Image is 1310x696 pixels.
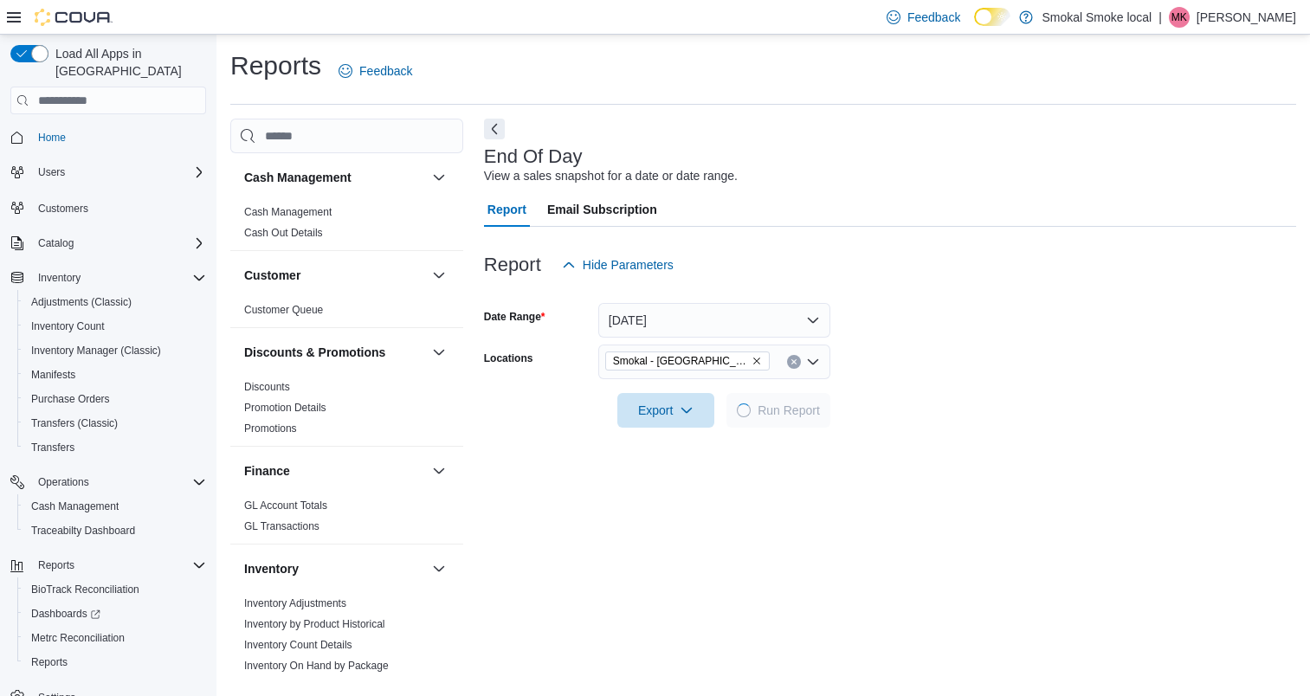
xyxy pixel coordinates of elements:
[598,303,830,338] button: [DATE]
[244,303,323,317] span: Customer Queue
[244,560,425,577] button: Inventory
[429,265,449,286] button: Customer
[17,435,213,460] button: Transfers
[1197,7,1296,28] p: [PERSON_NAME]
[244,227,323,239] a: Cash Out Details
[628,393,704,428] span: Export
[24,652,206,673] span: Reports
[429,167,449,188] button: Cash Management
[24,520,206,541] span: Traceabilty Dashboard
[24,437,206,458] span: Transfers
[31,607,100,621] span: Dashboards
[547,192,657,227] span: Email Subscription
[31,267,206,288] span: Inventory
[31,344,161,358] span: Inventory Manager (Classic)
[31,197,206,218] span: Customers
[24,340,168,361] a: Inventory Manager (Classic)
[974,8,1010,26] input: Dark Mode
[484,119,505,139] button: Next
[31,472,96,493] button: Operations
[429,342,449,363] button: Discounts & Promotions
[617,393,714,428] button: Export
[38,236,74,250] span: Catalog
[24,437,81,458] a: Transfers
[31,126,206,148] span: Home
[244,169,352,186] h3: Cash Management
[17,577,213,602] button: BioTrack Reconciliation
[24,520,142,541] a: Traceabilty Dashboard
[24,292,139,313] a: Adjustments (Classic)
[38,558,74,572] span: Reports
[31,233,206,254] span: Catalog
[244,462,425,480] button: Finance
[31,295,132,309] span: Adjustments (Classic)
[583,256,674,274] span: Hide Parameters
[3,231,213,255] button: Catalog
[230,495,463,544] div: Finance
[244,422,297,435] a: Promotions
[24,628,206,648] span: Metrc Reconciliation
[244,267,300,284] h3: Customer
[244,304,323,316] a: Customer Queue
[31,499,119,513] span: Cash Management
[24,603,107,624] a: Dashboards
[359,62,412,80] span: Feedback
[3,125,213,150] button: Home
[24,413,125,434] a: Transfers (Classic)
[24,340,206,361] span: Inventory Manager (Classic)
[484,310,545,324] label: Date Range
[726,393,830,428] button: LoadingRun Report
[17,411,213,435] button: Transfers (Classic)
[31,319,105,333] span: Inventory Count
[3,160,213,184] button: Users
[244,205,332,219] span: Cash Management
[484,255,541,275] h3: Report
[244,499,327,512] a: GL Account Totals
[484,351,533,365] label: Locations
[429,461,449,481] button: Finance
[3,195,213,220] button: Customers
[31,524,135,538] span: Traceabilty Dashboard
[244,660,389,672] a: Inventory On Hand by Package
[244,639,352,651] a: Inventory Count Details
[24,652,74,673] a: Reports
[17,363,213,387] button: Manifests
[758,402,820,419] span: Run Report
[31,267,87,288] button: Inventory
[244,381,290,393] a: Discounts
[244,659,389,673] span: Inventory On Hand by Package
[332,54,419,88] a: Feedback
[3,266,213,290] button: Inventory
[230,202,463,250] div: Cash Management
[31,583,139,596] span: BioTrack Reconciliation
[429,558,449,579] button: Inventory
[38,475,89,489] span: Operations
[244,267,425,284] button: Customer
[1169,7,1190,28] div: Mike Kennedy
[17,387,213,411] button: Purchase Orders
[31,472,206,493] span: Operations
[244,560,299,577] h3: Inventory
[1171,7,1187,28] span: MK
[787,355,801,369] button: Clear input
[244,344,385,361] h3: Discounts & Promotions
[38,202,88,216] span: Customers
[24,316,112,337] a: Inventory Count
[555,248,681,282] button: Hide Parameters
[244,169,425,186] button: Cash Management
[17,650,213,674] button: Reports
[244,597,346,609] a: Inventory Adjustments
[24,292,206,313] span: Adjustments (Classic)
[244,617,385,631] span: Inventory by Product Historical
[31,162,206,183] span: Users
[31,655,68,669] span: Reports
[31,233,81,254] button: Catalog
[24,316,206,337] span: Inventory Count
[38,271,81,285] span: Inventory
[244,462,290,480] h3: Finance
[1042,7,1152,28] p: Smokal Smoke local
[31,162,72,183] button: Users
[17,494,213,519] button: Cash Management
[484,167,738,185] div: View a sales snapshot for a date or date range.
